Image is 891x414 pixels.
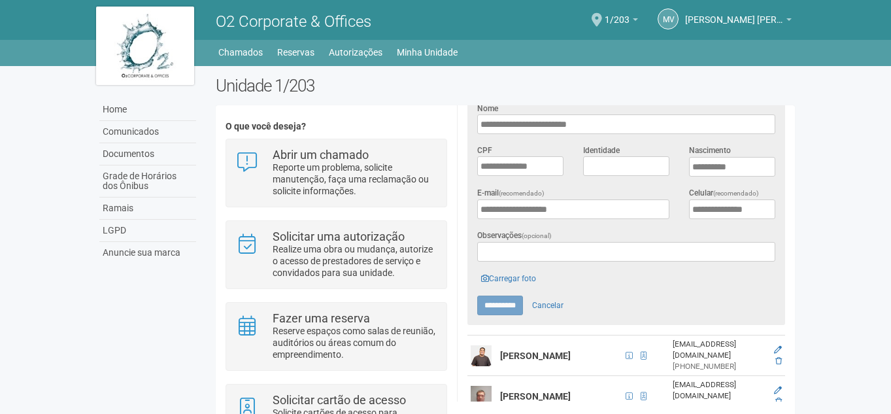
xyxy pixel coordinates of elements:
span: (recomendado) [499,190,545,197]
div: [EMAIL_ADDRESS][DOMAIN_NAME] [673,339,766,361]
div: [PHONE_NUMBER] [673,402,766,413]
a: Ramais [99,198,196,220]
label: Identidade [583,145,620,156]
a: Chamados [218,43,263,61]
a: Solicitar uma autorização Realize uma obra ou mudança, autorize o acesso de prestadores de serviç... [236,231,437,279]
p: Reserve espaços como salas de reunião, auditórios ou áreas comum do empreendimento. [273,325,437,360]
strong: Fazer uma reserva [273,311,370,325]
strong: [PERSON_NAME] [500,351,571,361]
strong: [PERSON_NAME] [500,391,571,402]
a: Editar membro [774,345,782,354]
span: (recomendado) [713,190,759,197]
a: Minha Unidade [397,43,458,61]
a: Excluir membro [775,397,782,406]
label: Nascimento [689,145,731,156]
a: 1/203 [605,16,638,27]
a: Documentos [99,143,196,165]
span: (opcional) [522,232,552,239]
label: E-mail [477,187,545,199]
span: O2 Corporate & Offices [216,12,371,31]
a: Reservas [277,43,314,61]
label: Celular [689,187,759,199]
img: user.png [471,345,492,366]
label: CPF [477,145,492,156]
p: Realize uma obra ou mudança, autorize o acesso de prestadores de serviço e convidados para sua un... [273,243,437,279]
strong: Solicitar cartão de acesso [273,393,406,407]
img: user.png [471,386,492,407]
div: [EMAIL_ADDRESS][DOMAIN_NAME] [673,379,766,402]
span: Marcus Vinicius da Silveira Costa [685,2,783,25]
a: Fazer uma reserva Reserve espaços como salas de reunião, auditórios ou áreas comum do empreendime... [236,313,437,360]
h4: O que você deseja? [226,122,447,131]
a: [PERSON_NAME] [PERSON_NAME] [685,16,792,27]
a: Abrir um chamado Reporte um problema, solicite manutenção, faça uma reclamação ou solicite inform... [236,149,437,197]
a: MV [658,9,679,29]
h2: Unidade 1/203 [216,76,796,95]
img: logo.jpg [96,7,194,85]
p: Reporte um problema, solicite manutenção, faça uma reclamação ou solicite informações. [273,162,437,197]
strong: Abrir um chamado [273,148,369,162]
a: Editar membro [774,386,782,395]
a: Excluir membro [775,356,782,366]
a: Grade de Horários dos Ônibus [99,165,196,198]
a: Home [99,99,196,121]
div: [PHONE_NUMBER] [673,361,766,372]
label: Observações [477,230,552,242]
a: LGPD [99,220,196,242]
label: Nome [477,103,498,114]
strong: Solicitar uma autorização [273,230,405,243]
a: Anuncie sua marca [99,242,196,264]
a: Autorizações [329,43,382,61]
a: Cancelar [525,296,571,315]
span: 1/203 [605,2,630,25]
a: Comunicados [99,121,196,143]
a: Carregar foto [477,271,540,286]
